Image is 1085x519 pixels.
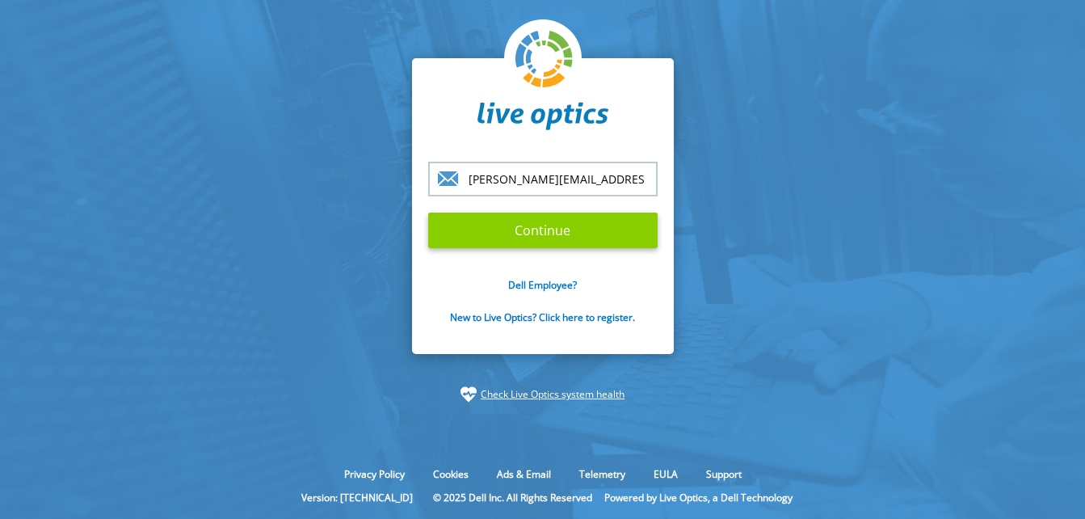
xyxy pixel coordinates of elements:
[421,467,481,481] a: Cookies
[332,467,417,481] a: Privacy Policy
[694,467,754,481] a: Support
[428,213,658,248] input: Continue
[515,31,574,89] img: liveoptics-logo.svg
[485,467,563,481] a: Ads & Email
[428,162,658,196] input: email@address.com
[604,491,793,504] li: Powered by Live Optics, a Dell Technology
[477,102,608,131] img: liveoptics-word.svg
[508,278,577,292] a: Dell Employee?
[450,310,635,324] a: New to Live Optics? Click here to register.
[567,467,637,481] a: Telemetry
[460,386,477,403] img: status-check-icon.svg
[641,467,690,481] a: EULA
[425,491,600,504] li: © 2025 Dell Inc. All Rights Reserved
[293,491,421,504] li: Version: [TECHNICAL_ID]
[481,386,625,403] a: Check Live Optics system health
